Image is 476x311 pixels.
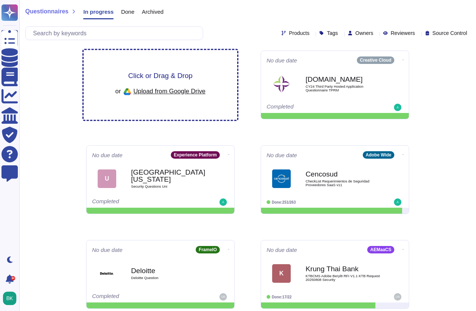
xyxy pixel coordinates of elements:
span: Done: 251/263 [272,200,296,204]
div: AEMaaCS [367,246,394,253]
span: No due date [267,247,297,253]
img: user [394,104,401,111]
div: Completed [267,104,358,111]
span: CheckList Requerimientos de Seguridad Proveedores SaaS v11 [306,179,380,187]
button: user [1,290,22,307]
img: user [3,292,16,305]
b: Deloitte [131,267,205,274]
div: Completed [92,293,183,301]
span: Reviewers [391,30,415,36]
b: Krung Thai Bank [306,265,380,272]
span: In progress [83,9,114,14]
div: 9+ [11,276,15,281]
span: No due date [267,58,297,63]
b: Cencosud [306,171,380,178]
img: user [219,198,227,206]
b: [GEOGRAPHIC_DATA][US_STATE] [131,169,205,183]
div: Experience Platform [171,151,220,159]
span: No due date [267,152,297,158]
span: No due date [92,152,123,158]
div: K [272,264,291,283]
span: Archived [142,9,163,14]
img: Logo [272,169,291,188]
input: Search by keywords [29,27,203,40]
img: user [394,198,401,206]
b: [DOMAIN_NAME] [306,76,380,83]
span: Questionnaires [25,9,68,14]
div: or [115,85,206,98]
span: Deloitte Question [131,276,205,280]
span: Source Control [433,30,467,36]
span: Done: 17/22 [272,295,291,299]
div: FrameIO [196,246,220,253]
span: KTBCMS Adobe Beryl8 RFI V1.1 KTB Request 20250808 Security [306,274,380,281]
div: Completed [92,198,183,206]
span: Upload from Google Drive [133,88,205,94]
div: Creative Cloud [357,56,394,64]
img: user [219,293,227,301]
span: CY24 Third Party Hosted Application Questionnaire TPRM [306,85,380,92]
span: Done [121,9,134,14]
span: No due date [92,247,123,253]
img: Logo [272,75,291,93]
span: Owners [355,30,373,36]
span: Tags [327,30,338,36]
span: Click or Drag & Drop [128,72,192,79]
div: U [98,169,116,188]
img: Logo [98,264,116,283]
img: user [394,293,401,301]
span: Products [289,30,309,36]
div: Adobe Wide [363,151,394,159]
span: Security Questions Uni [131,185,205,188]
img: google drive [121,85,134,98]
